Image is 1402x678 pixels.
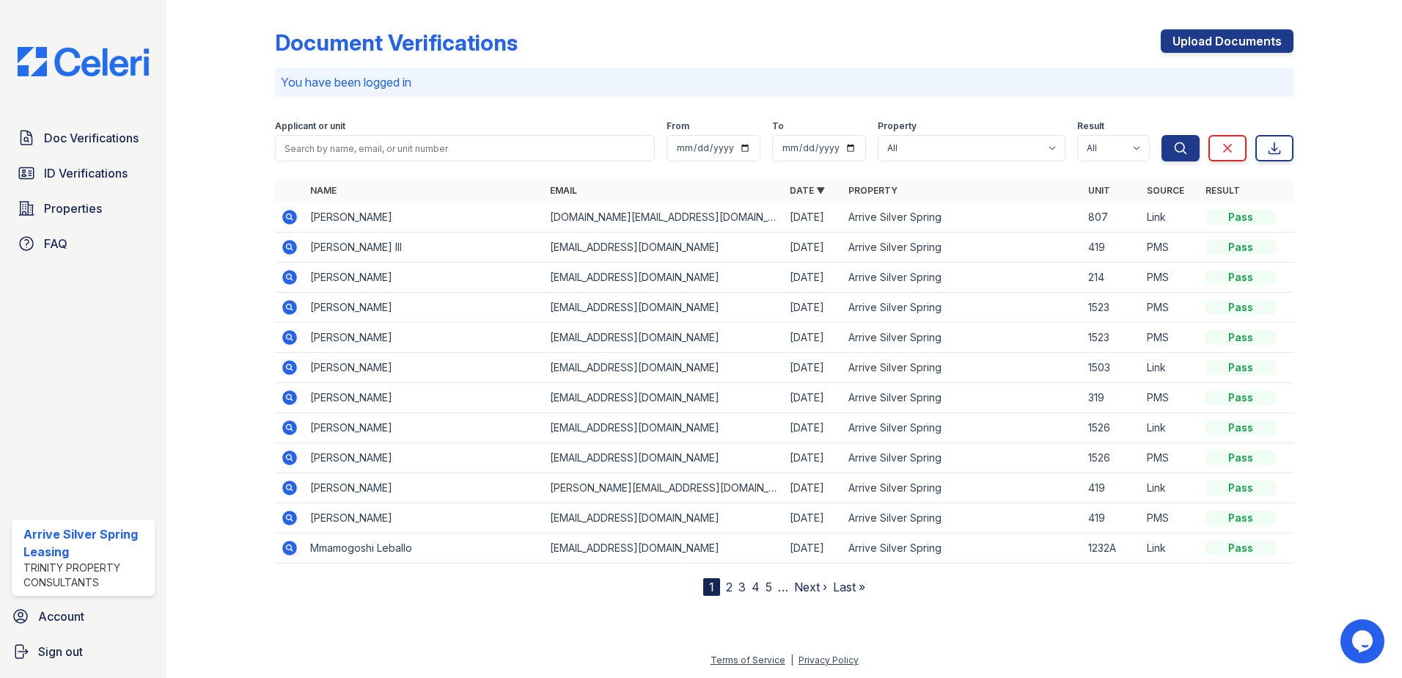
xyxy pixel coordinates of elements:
p: You have been logged in [281,73,1288,91]
a: Result [1205,185,1240,196]
td: Link [1141,353,1200,383]
td: [EMAIL_ADDRESS][DOMAIN_NAME] [544,443,784,473]
div: Pass [1205,210,1276,225]
td: [EMAIL_ADDRESS][DOMAIN_NAME] [544,383,784,413]
td: PMS [1141,443,1200,473]
td: 419 [1082,503,1141,533]
td: 1523 [1082,323,1141,353]
td: 1503 [1082,353,1141,383]
div: Pass [1205,511,1276,525]
a: Sign out [6,637,161,666]
td: [DATE] [784,473,843,503]
td: 319 [1082,383,1141,413]
div: Pass [1205,390,1276,405]
a: 4 [752,580,760,594]
td: PMS [1141,263,1200,293]
td: 1526 [1082,413,1141,443]
td: [DATE] [784,443,843,473]
td: [DATE] [784,503,843,533]
td: Arrive Silver Spring [843,293,1082,323]
span: Account [38,608,84,625]
div: Trinity Property Consultants [23,561,149,590]
a: 2 [726,580,733,594]
td: [PERSON_NAME] [304,413,544,443]
span: ID Verifications [44,164,128,182]
td: 419 [1082,233,1141,263]
td: [PERSON_NAME] [304,353,544,383]
div: Pass [1205,330,1276,345]
span: Sign out [38,643,83,660]
div: Pass [1205,420,1276,435]
td: [EMAIL_ADDRESS][DOMAIN_NAME] [544,293,784,323]
a: Privacy Policy [799,655,859,666]
a: Properties [12,194,155,223]
td: Arrive Silver Spring [843,263,1082,293]
a: Terms of Service [711,655,785,666]
td: [EMAIL_ADDRESS][DOMAIN_NAME] [544,263,784,293]
td: Arrive Silver Spring [843,233,1082,263]
div: Pass [1205,451,1276,465]
td: Arrive Silver Spring [843,413,1082,443]
td: [DATE] [784,233,843,263]
a: Last » [833,580,865,594]
span: Properties [44,200,102,217]
a: FAQ [12,229,155,258]
label: Applicant or unit [275,120,345,132]
label: Result [1077,120,1104,132]
img: CE_Logo_Blue-a8612792a0a2168367f1c8372b55b34899dd931a85d93a1a3d3e32e68fde9ad4.png [6,47,161,76]
input: Search by name, email, or unit number [275,135,655,161]
a: Source [1147,185,1184,196]
span: Doc Verifications [44,129,139,147]
td: [PERSON_NAME] [304,443,544,473]
td: PMS [1141,503,1200,533]
label: Property [878,120,917,132]
td: [PERSON_NAME] [304,323,544,353]
label: To [772,120,784,132]
td: [DATE] [784,263,843,293]
td: Link [1141,473,1200,503]
td: 419 [1082,473,1141,503]
div: Pass [1205,481,1276,495]
td: [PERSON_NAME] [304,383,544,413]
a: 5 [766,580,772,594]
td: [PERSON_NAME] [304,263,544,293]
span: … [778,578,788,596]
td: [EMAIL_ADDRESS][DOMAIN_NAME] [544,233,784,263]
td: [DATE] [784,533,843,564]
td: [PERSON_NAME][EMAIL_ADDRESS][DOMAIN_NAME] [544,473,784,503]
a: Doc Verifications [12,123,155,153]
div: Pass [1205,360,1276,375]
td: [DOMAIN_NAME][EMAIL_ADDRESS][DOMAIN_NAME] [544,203,784,233]
a: Unit [1088,185,1110,196]
td: Arrive Silver Spring [843,353,1082,383]
a: Account [6,602,161,631]
td: [PERSON_NAME] [304,473,544,503]
td: [EMAIL_ADDRESS][DOMAIN_NAME] [544,413,784,443]
td: [PERSON_NAME] [304,203,544,233]
td: [DATE] [784,413,843,443]
a: 3 [738,580,746,594]
td: [DATE] [784,293,843,323]
a: Date ▼ [790,185,825,196]
div: | [790,655,793,666]
td: Arrive Silver Spring [843,383,1082,413]
td: [EMAIL_ADDRESS][DOMAIN_NAME] [544,323,784,353]
td: Arrive Silver Spring [843,503,1082,533]
div: 1 [703,578,720,596]
a: Upload Documents [1161,29,1293,53]
td: Link [1141,203,1200,233]
td: 1523 [1082,293,1141,323]
td: PMS [1141,233,1200,263]
td: [PERSON_NAME] III [304,233,544,263]
td: [EMAIL_ADDRESS][DOMAIN_NAME] [544,503,784,533]
td: Mmamogoshi Leballo [304,533,544,564]
td: Link [1141,413,1200,443]
td: [DATE] [784,323,843,353]
td: [PERSON_NAME] [304,503,544,533]
div: Pass [1205,541,1276,555]
td: [DATE] [784,203,843,233]
div: Document Verifications [275,29,518,56]
span: FAQ [44,235,67,252]
td: PMS [1141,383,1200,413]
